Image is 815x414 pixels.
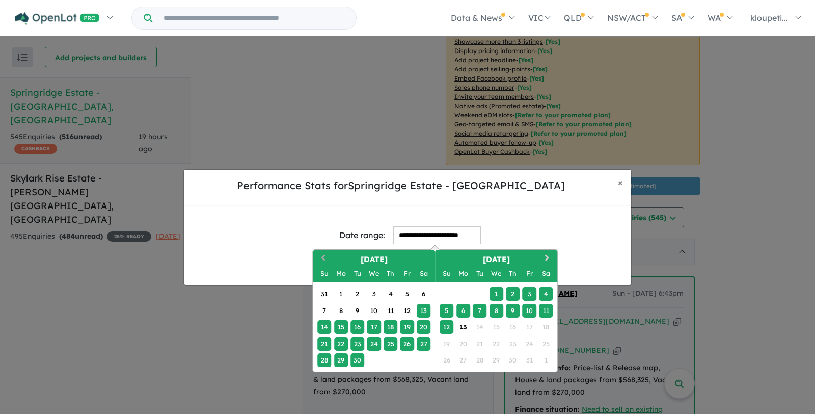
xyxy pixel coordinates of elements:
div: Sunday [317,267,331,280]
div: Choose Sunday, September 21st, 2025 [317,337,331,351]
div: Choose Wednesday, September 24th, 2025 [367,337,381,351]
h2: [DATE] [313,254,435,266]
div: Not available Saturday, November 1st, 2025 [539,353,553,367]
div: Choose Tuesday, September 9th, 2025 [350,304,364,318]
div: Choose Date [312,249,558,372]
div: Choose Tuesday, September 2nd, 2025 [350,287,364,301]
div: Choose Monday, September 29th, 2025 [334,353,348,367]
div: Choose Wednesday, September 10th, 2025 [367,304,381,318]
div: Not available Tuesday, October 14th, 2025 [473,320,486,334]
div: Choose Monday, October 6th, 2025 [456,304,470,318]
button: Previous Month [314,251,330,267]
div: Wednesday [367,267,381,280]
div: Not available Wednesday, October 29th, 2025 [490,353,503,367]
div: Not available Tuesday, October 21st, 2025 [473,337,486,351]
div: Wednesday [490,267,503,280]
div: Choose Saturday, October 11th, 2025 [539,304,553,318]
div: Choose Thursday, September 25th, 2025 [384,337,397,351]
div: Choose Friday, September 19th, 2025 [400,320,414,334]
div: Saturday [417,267,430,280]
div: Friday [523,267,536,280]
div: Month September, 2025 [316,286,432,369]
div: Choose Saturday, October 4th, 2025 [539,287,553,301]
div: Choose Saturday, September 13th, 2025 [417,304,430,318]
div: Thursday [506,267,520,280]
h5: Performance Stats for Springridge Estate - [GEOGRAPHIC_DATA] [192,178,610,193]
div: Choose Sunday, September 28th, 2025 [317,353,331,367]
div: Choose Friday, October 3rd, 2025 [523,287,536,301]
div: Choose Saturday, September 27th, 2025 [417,337,430,351]
button: Next Month [540,251,556,267]
div: Not available Tuesday, October 28th, 2025 [473,353,486,367]
div: Choose Sunday, August 31st, 2025 [317,287,331,301]
div: Not available Thursday, October 30th, 2025 [506,353,520,367]
div: Choose Monday, October 13th, 2025 [456,320,470,334]
div: Not available Sunday, October 26th, 2025 [440,353,453,367]
div: Choose Saturday, September 20th, 2025 [417,320,430,334]
div: Month October, 2025 [439,286,554,369]
div: Choose Friday, October 10th, 2025 [523,304,536,318]
div: Choose Friday, September 26th, 2025 [400,337,414,351]
div: Not available Friday, October 24th, 2025 [523,337,536,351]
div: Choose Wednesday, October 8th, 2025 [490,304,503,318]
div: Choose Thursday, October 2nd, 2025 [506,287,520,301]
div: Choose Monday, September 22nd, 2025 [334,337,348,351]
div: Tuesday [350,267,364,280]
div: Monday [456,267,470,280]
div: Choose Sunday, October 5th, 2025 [440,304,453,318]
div: Choose Thursday, September 18th, 2025 [384,320,397,334]
div: Not available Wednesday, October 15th, 2025 [490,320,503,334]
div: Choose Sunday, September 7th, 2025 [317,304,331,318]
div: Choose Tuesday, September 30th, 2025 [350,353,364,367]
div: Friday [400,267,414,280]
div: Monday [334,267,348,280]
div: Not available Monday, October 20th, 2025 [456,337,470,351]
div: Choose Monday, September 1st, 2025 [334,287,348,301]
input: Try estate name, suburb, builder or developer [154,7,354,29]
div: Choose Saturday, September 6th, 2025 [417,287,430,301]
div: Choose Thursday, October 9th, 2025 [506,304,520,318]
div: Choose Tuesday, October 7th, 2025 [473,304,486,318]
div: Not available Thursday, October 23rd, 2025 [506,337,520,351]
div: Choose Tuesday, September 16th, 2025 [350,320,364,334]
span: × [618,176,623,188]
div: Not available Sunday, October 19th, 2025 [440,337,453,351]
div: Tuesday [473,267,486,280]
h2: [DATE] [435,254,557,266]
div: Not available Saturday, October 18th, 2025 [539,320,553,334]
div: Saturday [539,267,553,280]
div: Not available Wednesday, October 22nd, 2025 [490,337,503,351]
span: kloupeti... [750,13,788,23]
div: Choose Sunday, October 12th, 2025 [440,320,453,334]
div: Not available Monday, October 27th, 2025 [456,353,470,367]
div: Choose Friday, September 12th, 2025 [400,304,414,318]
div: Sunday [440,267,453,280]
div: Choose Wednesday, September 17th, 2025 [367,320,381,334]
div: Choose Thursday, September 11th, 2025 [384,304,397,318]
div: Choose Wednesday, October 1st, 2025 [490,287,503,301]
div: Choose Wednesday, September 3rd, 2025 [367,287,381,301]
div: Choose Tuesday, September 23rd, 2025 [350,337,364,351]
div: Choose Monday, September 15th, 2025 [334,320,348,334]
div: Choose Sunday, September 14th, 2025 [317,320,331,334]
img: Openlot PRO Logo White [15,12,100,25]
div: Date range: [339,228,385,242]
div: Not available Saturday, October 25th, 2025 [539,337,553,351]
div: Choose Monday, September 8th, 2025 [334,304,348,318]
div: Not available Thursday, October 16th, 2025 [506,320,520,334]
div: Choose Friday, September 5th, 2025 [400,287,414,301]
div: Not available Friday, October 31st, 2025 [523,353,536,367]
div: Thursday [384,267,397,280]
div: Not available Friday, October 17th, 2025 [523,320,536,334]
div: Choose Thursday, September 4th, 2025 [384,287,397,301]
